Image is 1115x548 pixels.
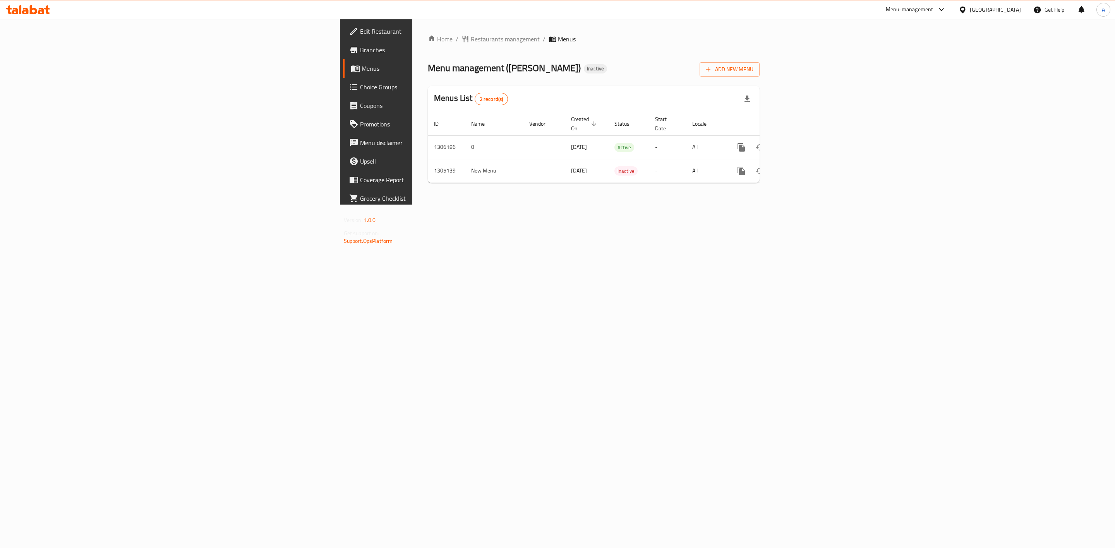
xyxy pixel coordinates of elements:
[428,112,813,183] table: enhanced table
[614,119,640,128] span: Status
[970,5,1021,14] div: [GEOGRAPHIC_DATA]
[686,135,726,159] td: All
[584,64,607,73] div: Inactive
[360,101,520,110] span: Coupons
[692,119,717,128] span: Locale
[738,90,756,108] div: Export file
[649,159,686,183] td: -
[343,115,526,133] a: Promotions
[571,142,587,152] span: [DATE]
[343,78,526,96] a: Choice Groups
[344,236,393,246] a: Support.OpsPlatform
[571,114,599,133] span: Created On
[614,166,638,176] div: Inactive
[434,119,449,128] span: ID
[362,64,520,73] span: Menus
[543,34,545,44] li: /
[360,45,520,55] span: Branches
[529,119,556,128] span: Vendor
[1102,5,1105,14] span: A
[649,135,686,159] td: -
[614,143,634,152] span: Active
[360,157,520,166] span: Upsell
[571,166,587,176] span: [DATE]
[344,215,363,225] span: Version:
[343,133,526,152] a: Menu disclaimer
[471,119,495,128] span: Name
[751,162,769,180] button: Change Status
[360,175,520,184] span: Coverage Report
[343,152,526,171] a: Upsell
[700,62,760,77] button: Add New Menu
[584,65,607,72] span: Inactive
[558,34,576,44] span: Menus
[360,82,520,92] span: Choice Groups
[343,59,526,78] a: Menus
[343,171,526,189] a: Coverage Report
[614,167,638,176] span: Inactive
[475,96,508,103] span: 2 record(s)
[343,189,526,208] a: Grocery Checklist
[686,159,726,183] td: All
[344,228,379,238] span: Get support on:
[706,65,753,74] span: Add New Menu
[726,112,813,136] th: Actions
[360,194,520,203] span: Grocery Checklist
[475,93,508,105] div: Total records count
[343,22,526,41] a: Edit Restaurant
[343,96,526,115] a: Coupons
[732,162,751,180] button: more
[364,215,376,225] span: 1.0.0
[886,5,933,14] div: Menu-management
[751,138,769,157] button: Change Status
[428,34,760,44] nav: breadcrumb
[360,27,520,36] span: Edit Restaurant
[732,138,751,157] button: more
[343,41,526,59] a: Branches
[655,114,677,133] span: Start Date
[360,120,520,129] span: Promotions
[434,92,508,105] h2: Menus List
[360,138,520,147] span: Menu disclaimer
